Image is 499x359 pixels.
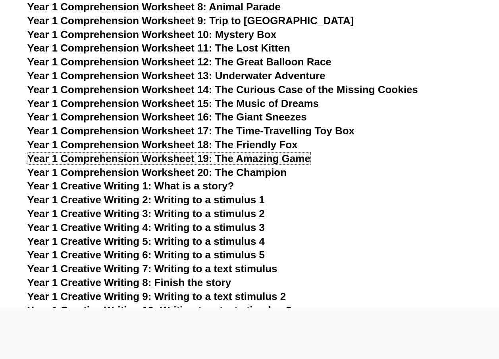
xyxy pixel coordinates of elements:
[27,56,331,68] a: Year 1 Comprehension Worksheet 12: The Great Balloon Race
[27,97,319,109] a: Year 1 Comprehension Worksheet 15: The Music of Dreams
[27,15,354,27] a: Year 1 Comprehension Worksheet 9: Trip to [GEOGRAPHIC_DATA]
[27,235,265,247] a: Year 1 Creative Writing 5: Writing to a stimulus 4
[27,208,265,220] a: Year 1 Creative Writing 3: Writing to a stimulus 2
[27,1,281,13] a: Year 1 Comprehension Worksheet 8: Animal Parade
[27,111,307,123] a: Year 1 Comprehension Worksheet 16: The Giant Sneezes
[27,277,231,288] a: Year 1 Creative Writing 8: Finish the story
[27,249,265,261] a: Year 1 Creative Writing 6: Writing to a stimulus 5
[27,290,286,302] a: Year 1 Creative Writing 9: Writing to a text stimulus 2
[27,29,277,40] a: Year 1 Comprehension Worksheet 10: Mystery Box
[27,153,310,164] a: Year 1 Comprehension Worksheet 19: The Amazing Game
[27,263,277,275] a: Year 1 Creative Writing 7: Writing to a text stimulus
[27,125,355,137] a: Year 1 Comprehension Worksheet 17: The Time-Travelling Toy Box
[459,321,499,359] iframe: Chat Widget
[50,308,449,357] iframe: Advertisement
[27,304,292,316] a: Year 1 Creative Writing 10: Writing to a text stimulus 3
[27,42,290,54] a: Year 1 Comprehension Worksheet 11: The Lost Kitten
[27,222,265,233] a: Year 1 Creative Writing 4: Writing to a stimulus 3
[27,166,287,178] a: Year 1 Comprehension Worksheet 20: The Champion
[27,70,326,82] a: Year 1 Comprehension Worksheet 13: Underwater Adventure
[27,194,265,206] a: Year 1 Creative Writing 2: Writing to a stimulus 1
[459,321,499,359] div: Widget chat
[27,139,298,151] a: Year 1 Comprehension Worksheet 18: The Friendly Fox
[27,84,418,95] a: Year 1 Comprehension Worksheet 14: The Curious Case of the Missing Cookies
[27,180,234,192] a: Year 1 Creative Writing 1: What is a story?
